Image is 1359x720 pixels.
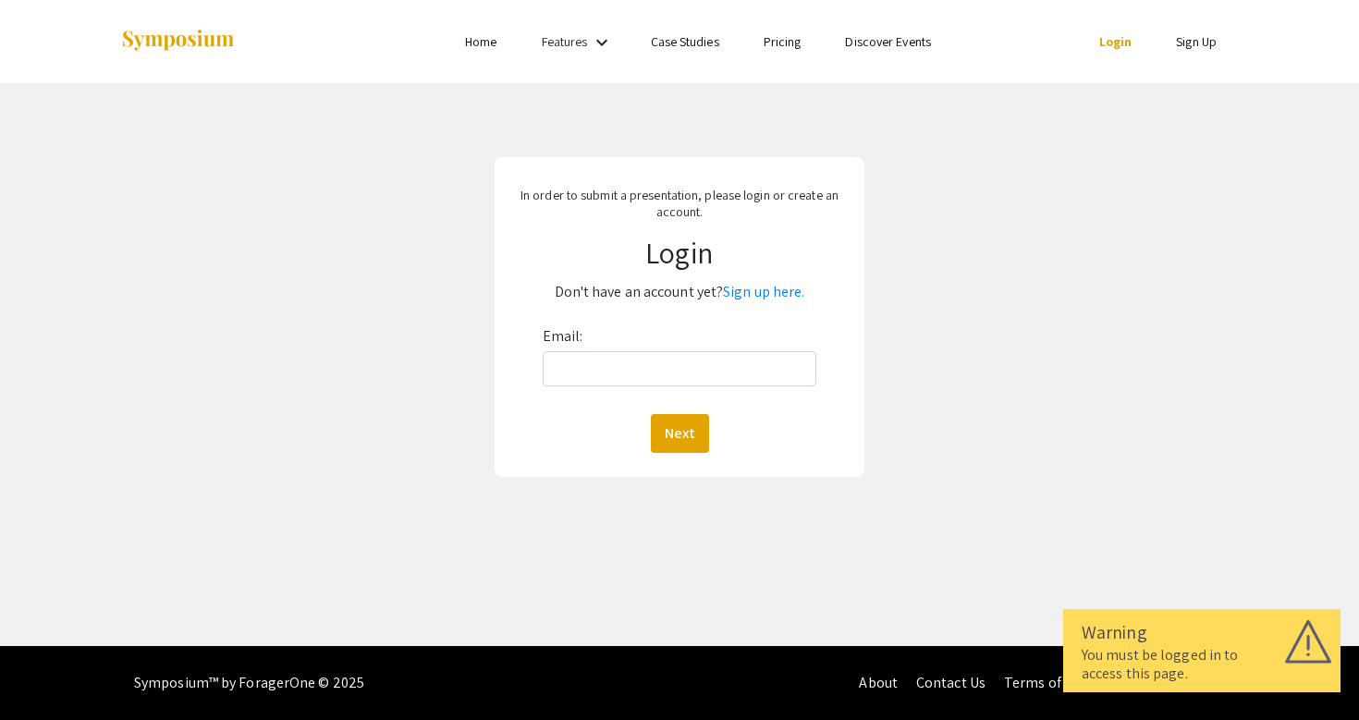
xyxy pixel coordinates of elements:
a: Terms of Service [1004,673,1109,692]
img: Symposium by ForagerOne [120,29,236,54]
mat-icon: Expand Features list [591,31,613,54]
div: You must be logged in to access this page. [1082,646,1322,683]
a: About [859,673,898,692]
a: Login [1099,33,1132,50]
a: Sign Up [1176,33,1217,50]
label: Email: [543,322,583,351]
a: Contact Us [916,673,986,692]
a: Discover Events [845,33,931,50]
div: Symposium™ by ForagerOne © 2025 [134,646,364,720]
button: Next [651,414,709,453]
a: Home [465,33,496,50]
div: Warning [1082,618,1322,646]
h1: Login [508,235,851,270]
a: Features [542,33,588,50]
p: In order to submit a presentation, please login or create an account. [508,187,851,220]
a: Case Studies [651,33,719,50]
a: Sign up here. [723,282,804,301]
p: Don't have an account yet? [508,277,851,307]
a: Pricing [764,33,802,50]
